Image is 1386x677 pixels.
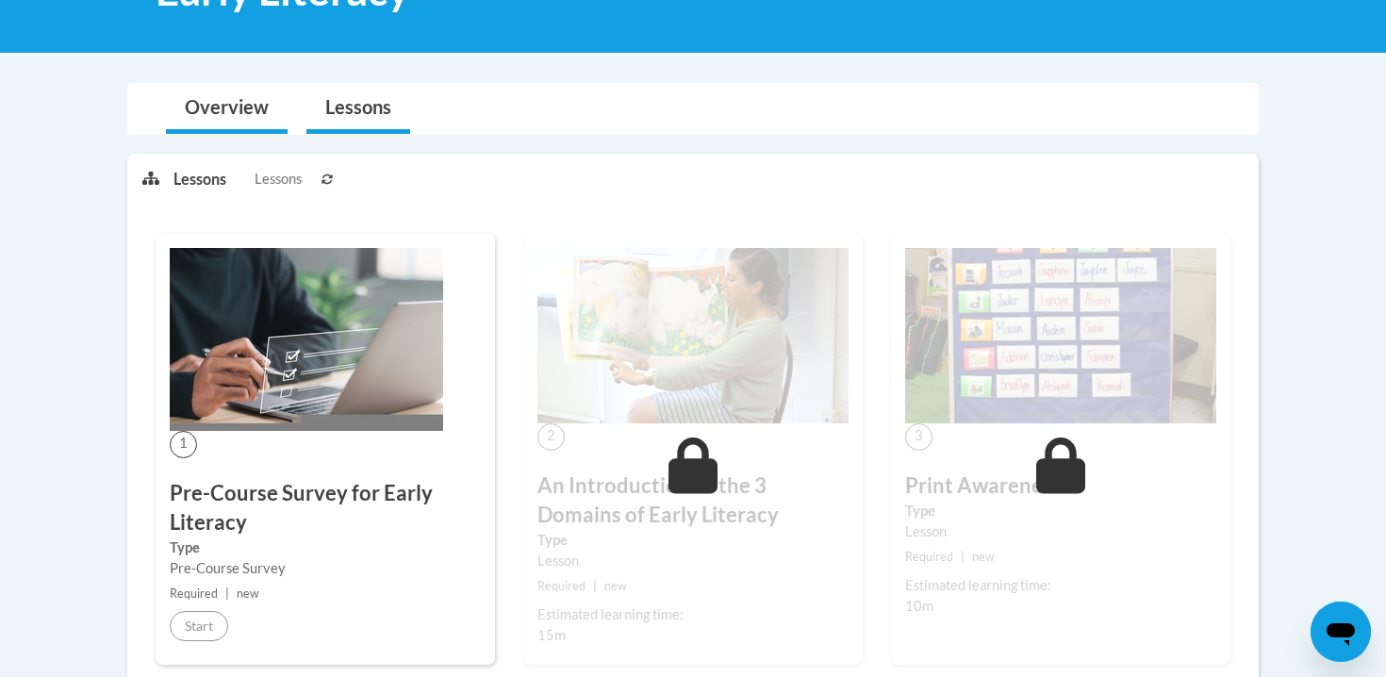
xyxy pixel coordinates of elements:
span: 15m [537,627,566,643]
button: Start [170,611,228,641]
iframe: Button to launch messaging window [1311,602,1371,662]
span: new [972,550,995,564]
label: Type [170,537,481,558]
span: Required [170,586,218,601]
div: Estimated learning time: [905,575,1216,596]
span: 2 [537,423,565,451]
img: Course Image [537,248,849,423]
p: Lessons [173,169,226,190]
label: Type [905,501,1216,521]
div: Estimated learning time: [537,604,849,625]
div: Pre-Course Survey [170,558,481,579]
span: | [961,550,965,564]
div: Lesson [905,521,1216,542]
span: 10m [905,598,933,614]
h3: Print Awareness [905,471,1216,501]
span: | [593,579,597,593]
label: Type [537,530,849,551]
a: Lessons [306,84,410,134]
span: Required [905,550,953,564]
span: 3 [905,423,932,451]
span: new [604,579,627,593]
img: Course Image [905,248,1216,423]
img: Course Image [170,248,443,431]
h3: An Introduction to the 3 Domains of Early Literacy [537,471,849,530]
span: Lessons [255,169,302,190]
span: | [225,586,229,601]
span: 1 [170,431,197,458]
div: Lesson [537,551,849,571]
a: Overview [166,84,288,134]
h3: Pre-Course Survey for Early Literacy [170,479,481,537]
span: new [237,586,259,601]
span: Required [537,579,586,593]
